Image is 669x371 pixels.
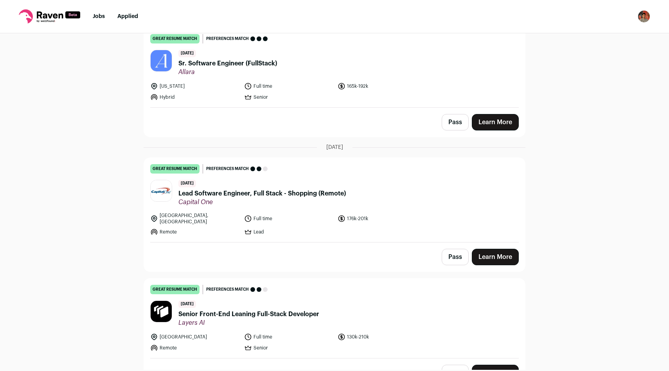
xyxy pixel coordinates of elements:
img: 8b0686cdb14416e309b576650978b8af9748b7d7daca60f07c57673c92abc341.jpg [151,301,172,322]
span: Preferences match [206,165,249,173]
button: Pass [442,114,469,130]
a: Learn More [472,249,519,265]
a: Jobs [93,14,105,19]
span: Preferences match [206,286,249,293]
div: great resume match [150,164,200,174]
span: Lead Software Engineer, Full Stack - Shopping (Remote) [178,189,346,198]
li: Full time [244,212,333,225]
button: Open dropdown [638,10,650,23]
li: Senior [244,344,333,352]
li: 130k-210k [338,333,427,341]
li: [GEOGRAPHIC_DATA] [150,333,239,341]
div: great resume match [150,285,200,294]
span: Senior Front-End Leaning Full-Stack Developer [178,309,319,319]
span: [DATE] [178,180,196,187]
li: Full time [244,333,333,341]
a: Applied [117,14,138,19]
span: [DATE] [326,143,343,151]
li: 176k-201k [338,212,427,225]
span: [DATE] [178,300,196,308]
img: 78e66fcb92b466acf40498ff51bf1567ac7a96f593e78c02544e8153fcfd11bc.jpg [151,50,172,71]
li: Full time [244,82,333,90]
span: [DATE] [178,50,196,57]
li: Senior [244,93,333,101]
span: Sr. Software Engineer (FullStack) [178,59,277,68]
a: great resume match Preferences match [DATE] Senior Front-End Leaning Full-Stack Developer Layers ... [144,279,525,358]
div: great resume match [150,34,200,43]
a: Learn More [472,114,519,130]
img: 24b4cd1a14005e1eb0453b1a75ab48f7ab5ae425408ff78ab99c55fada566dcb.jpg [151,180,172,201]
li: Remote [150,228,239,236]
li: 165k-192k [338,82,427,90]
button: Pass [442,249,469,265]
li: [GEOGRAPHIC_DATA], [GEOGRAPHIC_DATA] [150,212,239,225]
a: great resume match Preferences match [DATE] Sr. Software Engineer (FullStack) Allara [US_STATE] F... [144,28,525,107]
li: Hybrid [150,93,239,101]
a: great resume match Preferences match [DATE] Lead Software Engineer, Full Stack - Shopping (Remote... [144,158,525,242]
li: [US_STATE] [150,82,239,90]
span: Allara [178,68,277,76]
span: Preferences match [206,35,249,43]
img: 1438337-medium_jpg [638,10,650,23]
span: Layers AI [178,319,319,327]
li: Remote [150,344,239,352]
span: Capital One [178,198,346,206]
li: Lead [244,228,333,236]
